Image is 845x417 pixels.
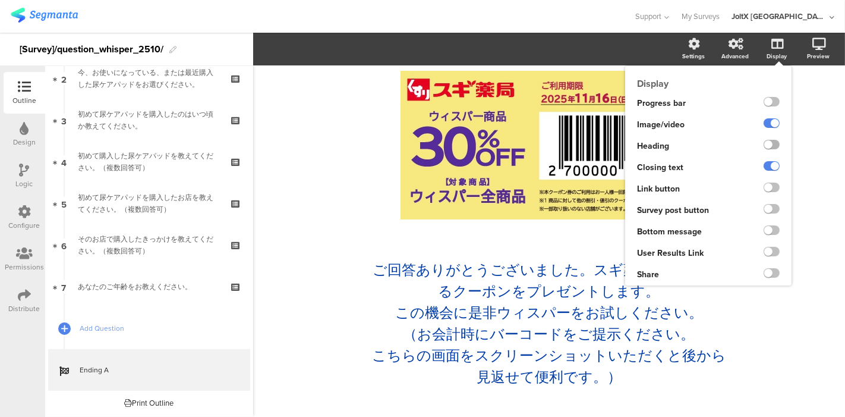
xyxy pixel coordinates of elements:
[48,224,250,266] a: 6 そのお店で購入したきっかけを教えてください。（複数回答可）
[48,349,250,391] a: Ending A
[78,192,220,215] div: 初めて尿ケアパッドを購入したお店を教えてください。（複数回答可）
[636,11,662,22] span: Support
[637,97,686,109] span: Progress bar
[371,324,727,345] p: （お会計時にバーコードをご提示ください。
[12,95,36,106] div: Outline
[637,204,709,217] span: Survey post button
[732,11,827,22] div: JoltX [GEOGRAPHIC_DATA]
[78,108,220,132] div: 初めて尿ケアパッドを購入したのはいつ頃か教えてください。
[80,364,232,376] span: Ending A
[48,99,250,141] a: 3 初めて尿ケアパッドを購入したのはいつ頃か教えてください。
[48,141,250,183] a: 4 初めて購入した尿ケアパッドを教えてください。（複数回答可）
[637,183,680,195] span: Link button
[61,239,67,252] span: 6
[371,302,727,324] p: この機会に是非ウィスパーをお試しください。
[5,262,44,272] div: Permissions
[62,280,67,293] span: 7
[78,67,220,90] div: 今、お使いになっている、または最近購入した尿ケアパッドをお選びください。
[767,52,787,61] div: Display
[61,72,67,85] span: 2
[371,345,727,388] p: こちらの画面をスクリーンショットいただくと後から見返せて便利です。）
[78,233,220,257] div: そのお店で購入したきっかけを教えてください。（複数回答可）
[78,281,220,293] div: あなたのご年齢をお教えください。
[78,150,220,174] div: 初めて購入した尿ケアパッドを教えてください。（複数回答可）
[637,140,669,152] span: Heading
[20,40,163,59] div: [Survey]/question_whisper_2510/
[637,247,704,259] span: User Results Link
[9,220,40,231] div: Configure
[682,52,705,61] div: Settings
[637,268,659,281] span: Share
[11,8,78,23] img: segmanta logo
[61,197,67,210] span: 5
[48,183,250,224] a: 5 初めて尿ケアパッドを購入したお店を教えてください。（複数回答可）
[48,58,250,99] a: 2 今、お使いになっている、または最近購入した尿ケアパッドをお選びください。
[48,266,250,308] a: 7 あなたのご年齢をお教えください。
[16,178,33,189] div: Logic
[125,397,174,409] div: Print Outline
[80,322,232,334] span: Add Question
[371,259,727,302] p: ご回答ありがとうございました。スギ薬局ですぐ使えるクーポンをプレゼントします。
[61,155,67,168] span: 4
[807,52,830,61] div: Preview
[9,303,40,314] div: Distribute
[13,137,36,148] div: Design
[625,77,792,90] div: Display
[637,225,702,238] span: Bottom message
[637,161,683,174] span: Closing text
[637,118,685,131] span: Image/video
[721,52,749,61] div: Advanced
[61,114,67,127] span: 3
